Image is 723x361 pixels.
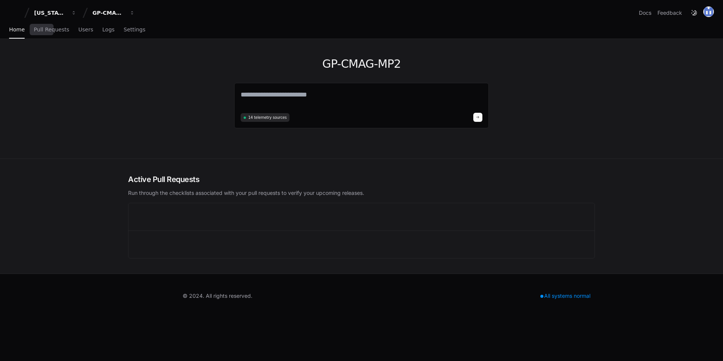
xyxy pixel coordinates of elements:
div: GP-CMAG-MP2 [92,9,125,17]
a: Docs [639,9,651,17]
a: Logs [102,21,114,39]
a: Settings [124,21,145,39]
div: All systems normal [536,291,595,301]
span: Users [78,27,93,32]
span: Pull Requests [34,27,69,32]
span: 14 telemetry sources [248,115,286,120]
button: [US_STATE] Pacific [31,6,80,20]
h2: Active Pull Requests [128,174,595,185]
span: Settings [124,27,145,32]
a: Pull Requests [34,21,69,39]
div: © 2024. All rights reserved. [183,292,252,300]
button: GP-CMAG-MP2 [89,6,138,20]
div: [US_STATE] Pacific [34,9,67,17]
a: Users [78,21,93,39]
img: 174426149 [703,6,714,17]
span: Logs [102,27,114,32]
h1: GP-CMAG-MP2 [234,57,489,71]
button: Feedback [657,9,682,17]
span: Home [9,27,25,32]
a: Home [9,21,25,39]
p: Run through the checklists associated with your pull requests to verify your upcoming releases. [128,189,595,197]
